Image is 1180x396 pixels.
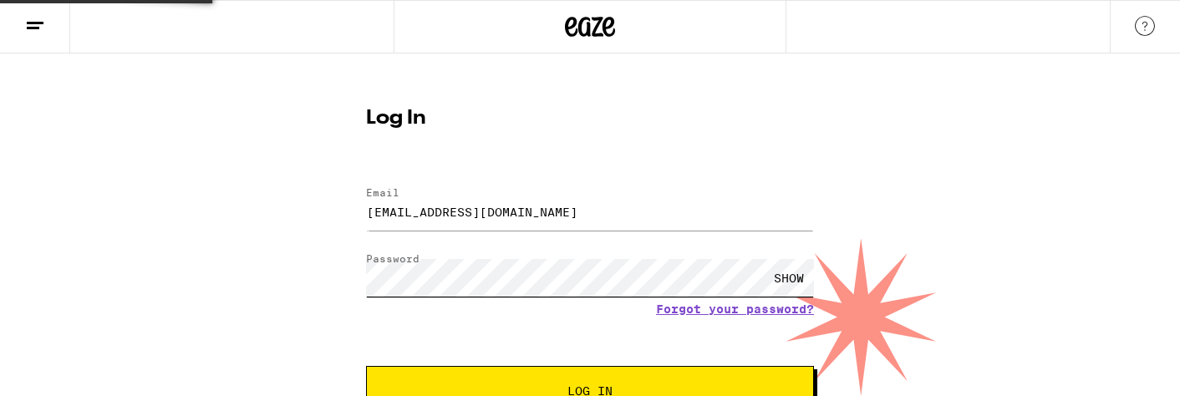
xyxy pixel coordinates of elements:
span: Hi. Need any help? [18,12,129,25]
input: Email [366,193,814,231]
a: Forgot your password? [656,302,814,316]
label: Email [366,187,399,198]
label: Password [366,253,420,264]
div: SHOW [764,259,814,297]
h1: Log In [366,109,814,129]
